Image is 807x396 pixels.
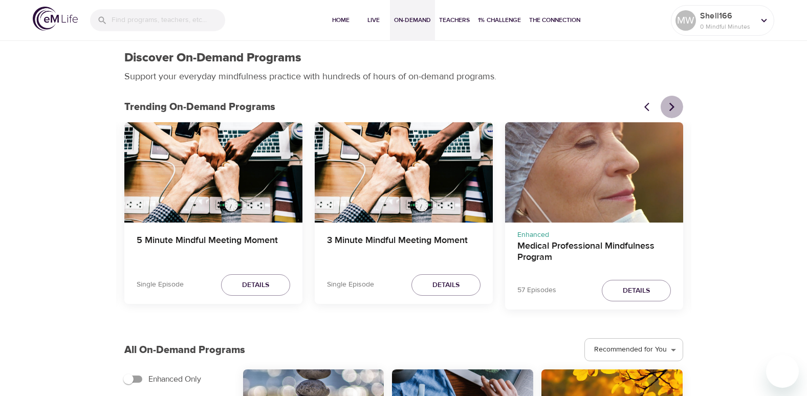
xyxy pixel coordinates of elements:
[112,9,225,31] input: Find programs, teachers, etc...
[432,279,460,292] span: Details
[361,15,386,26] span: Live
[517,230,549,239] span: Enhanced
[124,70,508,83] p: Support your everyday mindfulness practice with hundreds of hours of on-demand programs.
[124,51,301,65] h1: Discover On-Demand Programs
[478,15,521,26] span: 1% Challenge
[700,22,754,31] p: 0 Mindful Minutes
[602,280,671,302] button: Details
[394,15,431,26] span: On-Demand
[411,274,481,296] button: Details
[529,15,580,26] span: The Connection
[148,373,201,385] span: Enhanced Only
[675,10,696,31] div: MW
[124,122,302,223] button: 5 Minute Mindful Meeting Moment
[439,15,470,26] span: Teachers
[327,279,374,290] p: Single Episode
[137,279,184,290] p: Single Episode
[505,122,683,223] button: Medical Professional Mindfulness Program
[700,10,754,22] p: Shell166
[517,285,556,296] p: 57 Episodes
[766,355,799,388] iframe: Button to launch messaging window
[242,279,269,292] span: Details
[329,15,353,26] span: Home
[623,284,650,297] span: Details
[137,235,290,259] h4: 5 Minute Mindful Meeting Moment
[315,122,493,223] button: 3 Minute Mindful Meeting Moment
[517,240,671,265] h4: Medical Professional Mindfulness Program
[124,99,638,115] p: Trending On-Demand Programs
[124,342,245,358] p: All On-Demand Programs
[221,274,290,296] button: Details
[33,7,78,31] img: logo
[661,96,683,118] button: Next items
[327,235,481,259] h4: 3 Minute Mindful Meeting Moment
[638,96,661,118] button: Previous items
